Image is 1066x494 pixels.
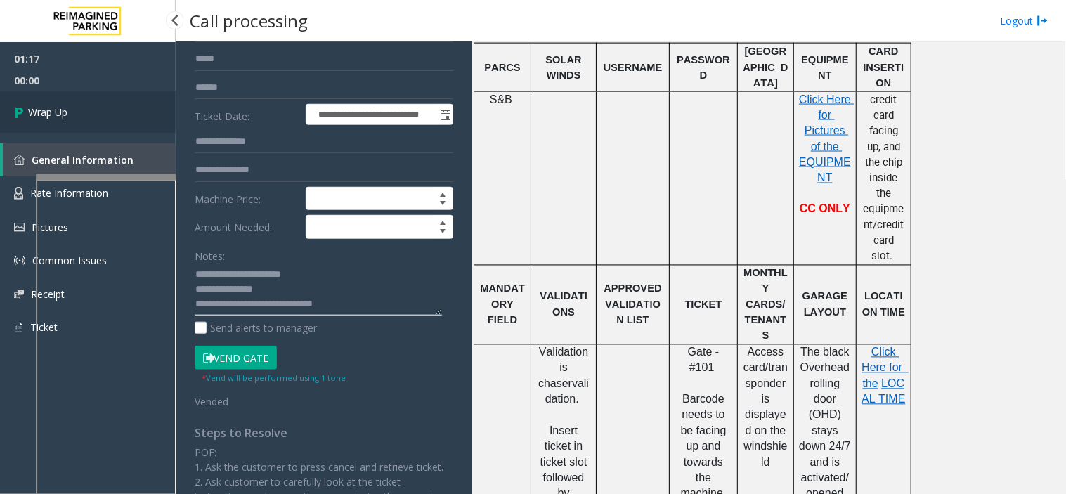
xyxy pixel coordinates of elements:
span: General Information [32,153,134,167]
label: Machine Price: [191,187,302,211]
span: LOCAL TIME [862,378,905,405]
span: MONTHLY CARDS/TENANTS [743,268,788,342]
span: SOLAR WINDS [545,54,584,81]
span: Vended [195,395,228,408]
span: PASSWORD [677,54,730,81]
span: Toggle popup [437,105,453,124]
h3: Call processing [183,4,315,38]
span: TICKET [685,299,722,311]
span: validation. [545,378,589,405]
span: USERNAME [604,62,663,73]
h4: Steps to Resolve [195,427,453,440]
span: CARD INSERTION [864,46,904,89]
span: S&B [490,93,512,105]
span: GARAGE LAYOUT [802,291,850,318]
span: Click Here for Pictures of the EQUIPMENT [799,93,854,184]
span: [GEOGRAPHIC_DATA] [743,46,788,89]
span: PARCS [484,62,520,73]
span: Access card/transponder is displayed on the windshield [743,346,789,469]
label: Amount Needed: [191,215,302,239]
span: Ticket [30,320,58,334]
a: Click Here for the [862,347,909,390]
span: LOCATION TIME [862,291,905,318]
img: 'icon' [14,255,25,266]
label: Notes: [195,244,225,264]
span: Pictures [32,221,68,234]
span: VALIDATIONS [540,291,587,318]
span: Decrease value [433,199,453,210]
a: Click Here for Pictures of the EQUIPMENT [799,94,854,184]
span: Rate Information [30,186,108,200]
span: EQUIPMENT [801,54,849,81]
span: Increase value [433,188,453,199]
a: LOCAL TIME [862,379,905,405]
img: logout [1037,13,1048,28]
span: Validation is chaser [538,346,592,390]
span: Receipt [31,287,65,301]
span: credit card facing up, and the chip inside the equipment/credit card slot. [864,93,904,264]
span: Increase value [433,216,453,227]
label: Send alerts to manager [195,320,317,335]
small: Vend will be performed using 1 tone [202,372,346,383]
span: Common Issues [32,254,107,267]
span: Decrease value [433,227,453,238]
a: General Information [3,143,176,176]
span: Click Here for the [862,346,909,390]
a: Logout [1001,13,1048,28]
span: CC ONLY [800,203,850,215]
label: Ticket Date: [191,104,302,125]
img: 'icon' [14,223,25,232]
button: Vend Gate [195,346,277,370]
img: 'icon' [14,290,24,299]
span: Wrap Up [28,105,67,119]
img: 'icon' [14,187,23,200]
span: APPROVED VALIDATION LIST [604,283,664,326]
img: 'icon' [14,321,23,334]
img: 'icon' [14,155,25,165]
span: MANDATORY FIELD [480,283,525,326]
